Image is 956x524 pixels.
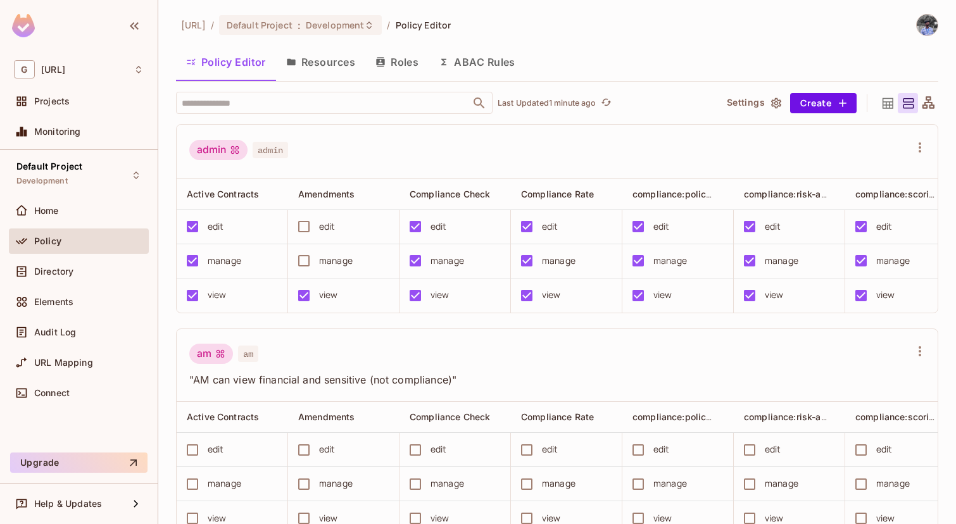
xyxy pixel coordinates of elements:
[498,98,596,108] p: Last Updated 1 minute ago
[16,161,82,172] span: Default Project
[653,254,687,268] div: manage
[306,19,364,31] span: Development
[765,288,784,302] div: view
[319,254,353,268] div: manage
[765,477,798,490] div: manage
[722,93,785,113] button: Settings
[431,254,464,268] div: manage
[387,19,390,31] li: /
[876,288,895,302] div: view
[744,188,868,200] span: compliance:risk-assessment
[431,477,464,490] div: manage
[208,288,227,302] div: view
[34,388,70,398] span: Connect
[790,93,857,113] button: Create
[34,96,70,106] span: Projects
[189,344,233,364] div: am
[470,94,488,112] button: Open
[410,411,490,422] span: Compliance Check
[876,477,910,490] div: manage
[765,254,798,268] div: manage
[876,220,893,234] div: edit
[319,477,353,490] div: manage
[431,288,450,302] div: view
[876,254,910,268] div: manage
[542,288,561,302] div: view
[34,327,76,337] span: Audit Log
[653,288,672,302] div: view
[653,220,670,234] div: edit
[365,46,429,78] button: Roles
[917,15,938,35] img: Mithies
[238,346,258,362] span: am
[765,220,781,234] div: edit
[396,19,451,31] span: Policy Editor
[208,477,241,490] div: manage
[298,189,355,199] span: Amendments
[319,288,338,302] div: view
[34,499,102,509] span: Help & Updates
[10,452,148,473] button: Upgrade
[596,96,614,111] span: Click to refresh data
[855,188,940,200] span: compliance:scoring
[34,358,93,368] span: URL Mapping
[208,254,241,268] div: manage
[181,19,206,31] span: the active workspace
[34,206,59,216] span: Home
[41,65,65,75] span: Workspace: genworx.ai
[12,14,35,37] img: SReyMgAAAABJRU5ErkJggg==
[876,442,893,456] div: edit
[431,442,447,456] div: edit
[542,477,575,490] div: manage
[542,442,558,456] div: edit
[16,176,68,186] span: Development
[227,19,292,31] span: Default Project
[34,236,61,246] span: Policy
[34,266,73,277] span: Directory
[319,442,336,456] div: edit
[653,477,687,490] div: manage
[189,140,248,160] div: admin
[431,220,447,234] div: edit
[632,188,752,200] span: compliance:policy-compare
[211,19,214,31] li: /
[521,189,594,199] span: Compliance Rate
[599,96,614,111] button: refresh
[744,411,868,423] span: compliance:risk-assessment
[653,442,670,456] div: edit
[542,254,575,268] div: manage
[298,411,355,422] span: Amendments
[253,142,288,158] span: admin
[521,411,594,422] span: Compliance Rate
[208,442,224,456] div: edit
[189,373,910,387] span: "AM can view financial and sensitive (not compliance)"
[34,127,81,137] span: Monitoring
[855,411,940,423] span: compliance:scoring
[765,442,781,456] div: edit
[187,189,259,199] span: Active Contracts
[297,20,301,30] span: :
[632,411,752,423] span: compliance:policy-compare
[319,220,336,234] div: edit
[429,46,525,78] button: ABAC Rules
[176,46,276,78] button: Policy Editor
[542,220,558,234] div: edit
[601,97,612,109] span: refresh
[410,189,490,199] span: Compliance Check
[14,60,35,78] span: G
[187,411,259,422] span: Active Contracts
[276,46,365,78] button: Resources
[208,220,224,234] div: edit
[34,297,73,307] span: Elements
